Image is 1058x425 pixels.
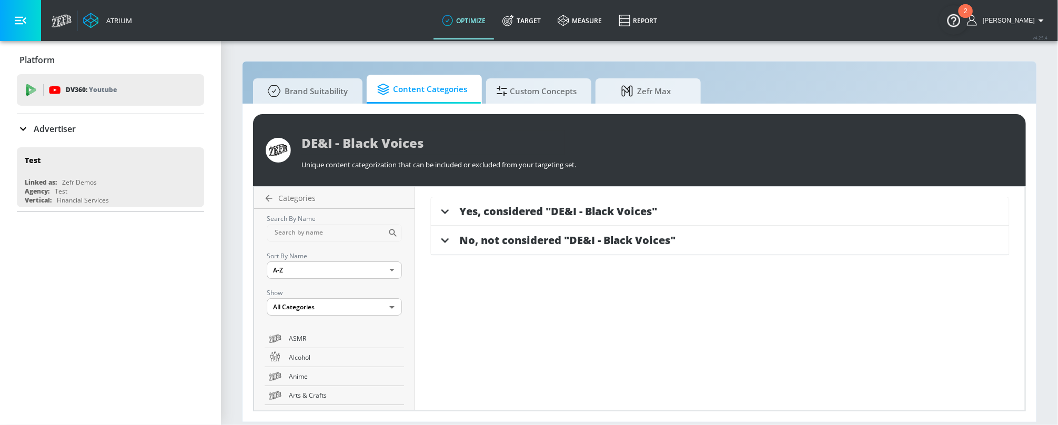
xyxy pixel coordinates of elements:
a: Target [494,2,549,39]
a: optimize [434,2,494,39]
a: Anime [265,367,404,386]
p: Advertiser [34,123,76,135]
div: Financial Services [57,196,109,205]
span: ASMR [289,333,400,344]
div: All Categories [267,298,402,316]
span: Yes, considered "DE&I - Black Voices" [459,204,657,218]
span: Alcohol [289,352,400,363]
span: No, not considered "DE&I - Black Voices" [459,233,676,247]
div: Yes, considered "DE&I - Black Voices" [431,197,1009,226]
a: Arts & Crafts [265,386,404,405]
a: Atrium [83,13,132,28]
div: Vertical: [25,196,52,205]
p: DV360: [66,84,117,96]
div: Atrium [102,16,132,25]
p: Platform [19,54,55,66]
a: Categories [258,193,415,204]
div: Zefr Demos [62,178,97,187]
a: measure [549,2,610,39]
a: ASMR [265,329,404,348]
span: Categories [278,193,316,203]
div: Test [55,187,67,196]
div: DV360: Youtube [17,74,204,106]
span: Arts & Crafts [289,390,400,401]
span: Zefr Max [606,78,686,104]
div: Agency: [25,187,49,196]
div: Test [25,155,41,165]
p: Show [267,287,402,298]
a: Report [610,2,666,39]
button: Open Resource Center, 2 new notifications [939,5,969,35]
span: Custom Concepts [497,78,577,104]
span: Brand Suitability [264,78,348,104]
button: [PERSON_NAME] [967,14,1047,27]
div: Advertiser [17,114,204,144]
div: No, not considered "DE&I - Black Voices" [431,226,1009,255]
div: Linked as: [25,178,57,187]
span: Content Categories [377,77,467,102]
div: Platform [17,45,204,75]
span: Anime [289,371,400,382]
span: login as: brianna.trafton@zefr.com [979,17,1035,24]
a: Automotive [265,405,404,424]
div: TestLinked as:Zefr DemosAgency:TestVertical:Financial Services [17,147,204,207]
p: Search By Name [267,213,402,224]
span: Automotive [289,409,400,420]
input: Search by name [267,224,388,242]
p: Youtube [89,84,117,95]
a: Alcohol [265,348,404,367]
span: v 4.25.4 [1033,35,1047,41]
div: 2 [964,11,968,25]
div: A-Z [267,261,402,279]
div: Unique content categorization that can be included or excluded from your targeting set. [301,155,1013,169]
p: Sort By Name [267,250,402,261]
